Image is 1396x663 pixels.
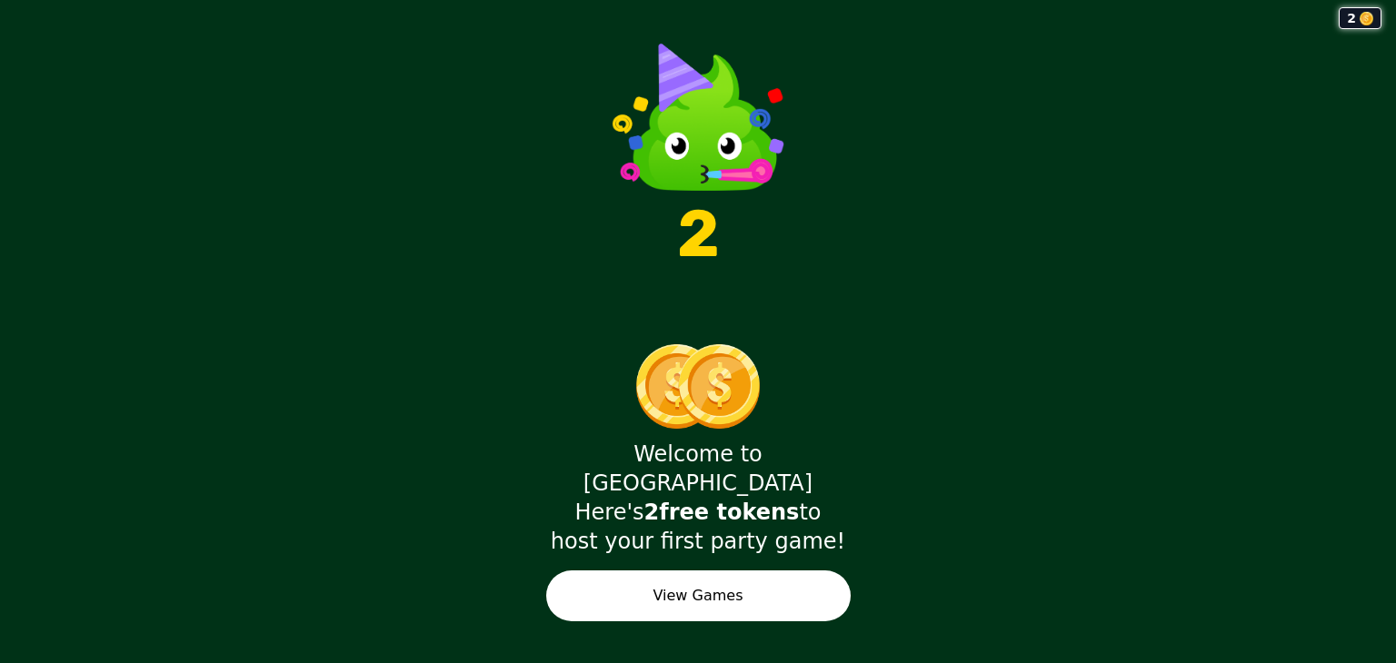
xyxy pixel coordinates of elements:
img: Wasabi Mascot [612,29,784,191]
button: View Games [546,570,851,621]
div: 2 [1339,7,1381,29]
img: double tokens [634,344,762,429]
div: Welcome to [GEOGRAPHIC_DATA] Here's to host your first party game! [546,440,851,556]
strong: 2 free tokens [644,500,800,525]
p: 2 [677,202,720,267]
img: coin [1360,12,1373,25]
